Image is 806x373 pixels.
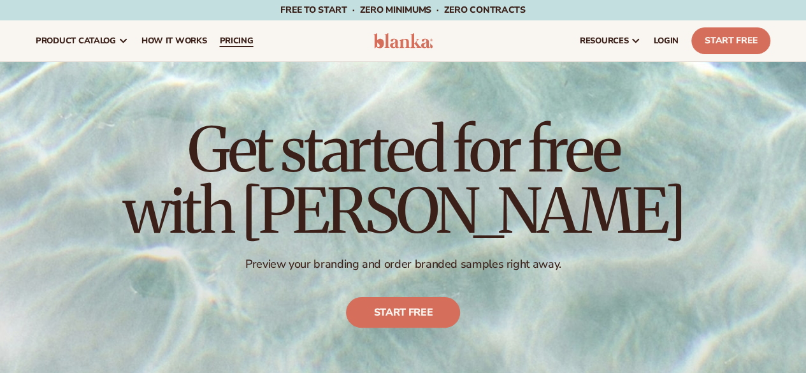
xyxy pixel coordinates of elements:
a: How It Works [135,20,213,61]
span: Free to start · ZERO minimums · ZERO contracts [280,4,525,16]
a: Start free [346,297,460,328]
span: resources [580,36,628,46]
p: Preview your branding and order branded samples right away. [123,257,684,272]
span: LOGIN [654,36,679,46]
span: How It Works [141,36,207,46]
span: pricing [219,36,253,46]
a: product catalog [29,20,135,61]
a: LOGIN [647,20,685,61]
h1: Get started for free with [PERSON_NAME] [123,119,684,242]
a: Start Free [691,27,770,54]
img: logo [373,33,433,48]
a: resources [573,20,647,61]
span: product catalog [36,36,116,46]
a: pricing [213,20,259,61]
